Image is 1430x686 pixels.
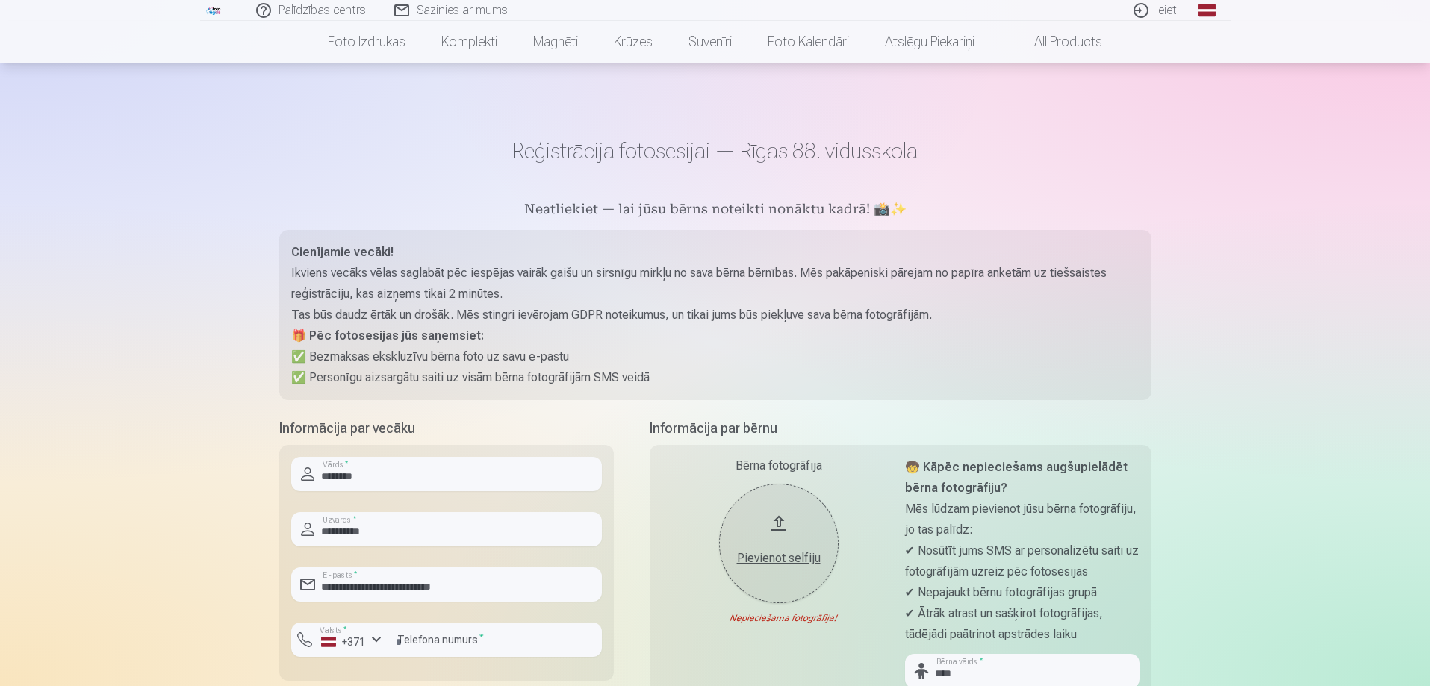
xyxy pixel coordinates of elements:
a: Foto izdrukas [310,21,423,63]
a: Komplekti [423,21,515,63]
p: ✔ Nosūtīt jums SMS ar personalizētu saiti uz fotogrāfijām uzreiz pēc fotosesijas [905,540,1140,582]
p: ✔ Ātrāk atrast un sašķirot fotogrāfijas, tādējādi paātrinot apstrādes laiku [905,603,1140,645]
strong: 🧒 Kāpēc nepieciešams augšupielādēt bērna fotogrāfiju? [905,460,1128,495]
a: Foto kalendāri [750,21,867,63]
label: Valsts [315,625,352,636]
p: Tas būs daudz ērtāk un drošāk. Mēs stingri ievērojam GDPR noteikumus, un tikai jums būs piekļuve ... [291,305,1140,325]
div: Nepieciešama fotogrāfija! [662,612,896,624]
a: Magnēti [515,21,596,63]
p: ✅ Bezmaksas ekskluzīvu bērna foto uz savu e-pastu [291,346,1140,367]
strong: Cienījamie vecāki! [291,245,394,259]
p: ✔ Nepajaukt bērnu fotogrāfijas grupā [905,582,1140,603]
p: ✅ Personīgu aizsargātu saiti uz visām bērna fotogrāfijām SMS veidā [291,367,1140,388]
h5: Neatliekiet — lai jūsu bērns noteikti nonāktu kadrā! 📸✨ [279,200,1151,221]
a: Atslēgu piekariņi [867,21,992,63]
img: /fa1 [206,6,223,15]
a: Krūzes [596,21,671,63]
p: Mēs lūdzam pievienot jūsu bērna fotogrāfiju, jo tas palīdz: [905,499,1140,540]
div: Bērna fotogrāfija [662,457,896,475]
h1: Reģistrācija fotosesijai — Rīgas 88. vidusskola [279,137,1151,164]
h5: Informācija par bērnu [650,418,1151,439]
a: Suvenīri [671,21,750,63]
button: Valsts*+371 [291,623,388,657]
div: Pievienot selfiju [734,549,824,567]
strong: 🎁 Pēc fotosesijas jūs saņemsiet: [291,328,484,343]
p: Ikviens vecāks vēlas saglabāt pēc iespējas vairāk gaišu un sirsnīgu mirkļu no sava bērna bērnības... [291,263,1140,305]
a: All products [992,21,1120,63]
div: +371 [321,634,366,649]
button: Pievienot selfiju [719,484,839,603]
h5: Informācija par vecāku [279,418,614,439]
